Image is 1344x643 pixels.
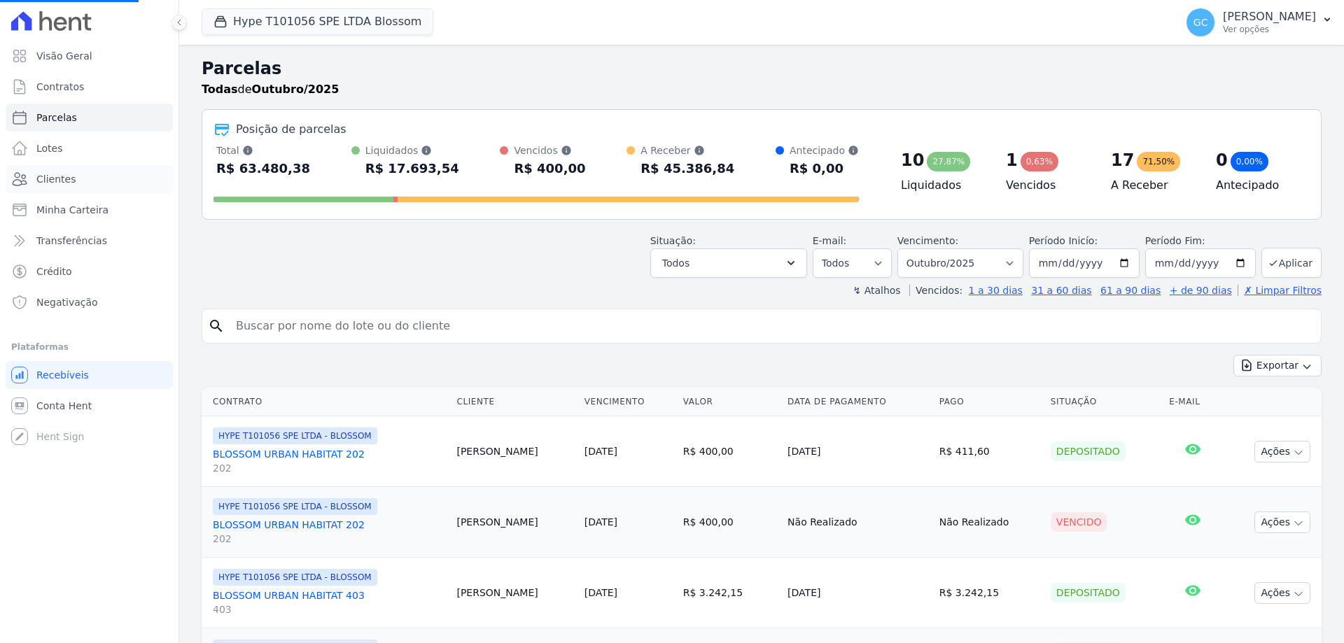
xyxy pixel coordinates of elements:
[213,602,445,616] span: 403
[6,392,173,420] a: Conta Hent
[6,73,173,101] a: Contratos
[640,143,734,157] div: A Receber
[584,446,617,457] a: [DATE]
[909,285,962,296] label: Vencidos:
[1223,24,1316,35] p: Ver opções
[6,104,173,132] a: Parcelas
[934,388,1045,416] th: Pago
[678,416,782,487] td: R$ 400,00
[514,157,585,180] div: R$ 400,00
[782,416,934,487] td: [DATE]
[934,558,1045,628] td: R$ 3.242,15
[36,295,98,309] span: Negativação
[227,312,1315,340] input: Buscar por nome do lote ou do cliente
[927,152,970,171] div: 27,87%
[6,165,173,193] a: Clientes
[6,42,173,70] a: Visão Geral
[650,235,696,246] label: Situação:
[36,111,77,125] span: Parcelas
[813,235,847,246] label: E-mail:
[678,388,782,416] th: Valor
[252,83,339,96] strong: Outubro/2025
[208,318,225,334] i: search
[6,361,173,389] a: Recebíveis
[1045,388,1163,416] th: Situação
[236,121,346,138] div: Posição de parcelas
[6,227,173,255] a: Transferências
[36,141,63,155] span: Lotes
[36,399,92,413] span: Conta Hent
[901,149,924,171] div: 10
[11,339,167,355] div: Plataformas
[213,588,445,616] a: BLOSSOM URBAN HABITAT 403403
[934,416,1045,487] td: R$ 411,60
[1111,149,1134,171] div: 17
[1051,583,1126,602] div: Depositado
[451,388,578,416] th: Cliente
[1254,441,1310,462] button: Ações
[202,81,339,98] p: de
[1006,177,1088,194] h4: Vencidos
[451,487,578,558] td: [PERSON_NAME]
[451,558,578,628] td: [PERSON_NAME]
[451,416,578,487] td: [PERSON_NAME]
[1231,152,1268,171] div: 0,00%
[36,80,84,94] span: Contratos
[202,56,1322,81] h2: Parcelas
[782,558,934,628] td: [DATE]
[1254,511,1310,533] button: Ações
[662,255,689,271] span: Todos
[1170,285,1232,296] a: + de 90 dias
[36,264,72,278] span: Crédito
[1137,152,1180,171] div: 71,50%
[584,516,617,528] a: [DATE]
[36,368,89,382] span: Recebíveis
[6,257,173,285] a: Crédito
[782,388,934,416] th: Data de Pagamento
[213,532,445,546] span: 202
[1193,17,1208,27] span: GC
[579,388,678,416] th: Vencimento
[1223,10,1316,24] p: [PERSON_NAME]
[584,587,617,598] a: [DATE]
[216,143,310,157] div: Total
[640,157,734,180] div: R$ 45.386,84
[1238,285,1322,296] a: ✗ Limpar Filtros
[1029,235,1098,246] label: Período Inicío:
[6,288,173,316] a: Negativação
[1145,234,1256,248] label: Período Fim:
[969,285,1023,296] a: 1 a 30 dias
[514,143,585,157] div: Vencidos
[202,388,451,416] th: Contrato
[678,487,782,558] td: R$ 400,00
[6,134,173,162] a: Lotes
[36,234,107,248] span: Transferências
[1233,355,1322,376] button: Exportar
[901,177,983,194] h4: Liquidados
[1175,3,1344,42] button: GC [PERSON_NAME] Ver opções
[213,518,445,546] a: BLOSSOM URBAN HABITAT 202202
[1021,152,1058,171] div: 0,63%
[365,157,459,180] div: R$ 17.693,54
[213,428,377,444] span: HYPE T101056 SPE LTDA - BLOSSOM
[1100,285,1161,296] a: 61 a 90 dias
[1111,177,1193,194] h4: A Receber
[213,569,377,586] span: HYPE T101056 SPE LTDA - BLOSSOM
[202,8,433,35] button: Hype T101056 SPE LTDA Blossom
[790,157,859,180] div: R$ 0,00
[678,558,782,628] td: R$ 3.242,15
[1051,441,1126,461] div: Depositado
[1006,149,1018,171] div: 1
[897,235,958,246] label: Vencimento:
[1216,149,1228,171] div: 0
[213,498,377,515] span: HYPE T101056 SPE LTDA - BLOSSOM
[934,487,1045,558] td: Não Realizado
[782,487,934,558] td: Não Realizado
[853,285,900,296] label: ↯ Atalhos
[365,143,459,157] div: Liquidados
[216,157,310,180] div: R$ 63.480,38
[36,49,92,63] span: Visão Geral
[1051,512,1107,532] div: Vencido
[213,447,445,475] a: BLOSSOM URBAN HABITAT 202202
[202,83,238,96] strong: Todas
